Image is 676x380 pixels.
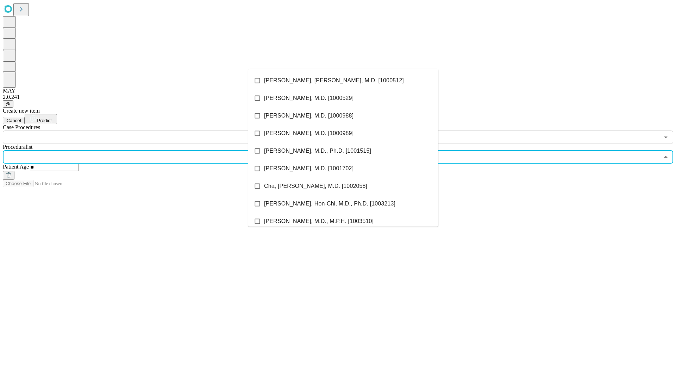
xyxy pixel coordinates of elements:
[661,132,671,142] button: Open
[264,217,374,226] span: [PERSON_NAME], M.D., M.P.H. [1003510]
[3,164,29,170] span: Patient Age
[264,76,404,85] span: [PERSON_NAME], [PERSON_NAME], M.D. [1000512]
[3,124,40,130] span: Scheduled Procedure
[264,94,353,102] span: [PERSON_NAME], M.D. [1000529]
[264,112,353,120] span: [PERSON_NAME], M.D. [1000988]
[25,114,57,124] button: Predict
[37,118,51,123] span: Predict
[3,117,25,124] button: Cancel
[264,147,371,155] span: [PERSON_NAME], M.D., Ph.D. [1001515]
[3,108,40,114] span: Create new item
[3,144,32,150] span: Proceduralist
[264,182,367,190] span: Cha, [PERSON_NAME], M.D. [1002058]
[264,164,353,173] span: [PERSON_NAME], M.D. [1001702]
[3,94,673,100] div: 2.0.241
[3,100,13,108] button: @
[661,152,671,162] button: Close
[3,88,673,94] div: MAY
[6,101,11,107] span: @
[264,129,353,138] span: [PERSON_NAME], M.D. [1000989]
[6,118,21,123] span: Cancel
[264,199,395,208] span: [PERSON_NAME], Hon-Chi, M.D., Ph.D. [1003213]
